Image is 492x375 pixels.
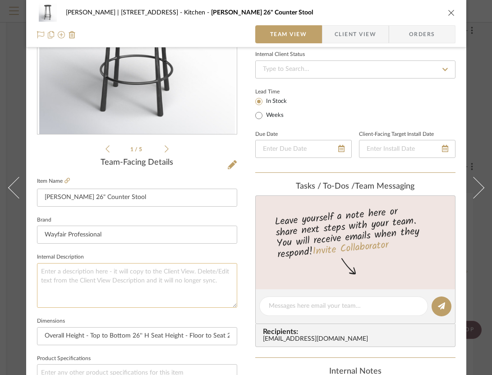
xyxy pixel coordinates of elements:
[211,9,313,16] span: [PERSON_NAME] 26" Counter Stool
[296,182,355,190] span: Tasks / To-Dos /
[37,158,237,168] div: Team-Facing Details
[335,25,376,43] span: Client View
[37,356,91,361] label: Product Specifications
[255,60,455,79] input: Type to Search…
[254,202,456,262] div: Leave yourself a note here or share next steps with your team. You will receive emails when they ...
[69,31,76,38] img: Remove from project
[135,147,139,152] span: /
[37,4,59,22] img: 53d164ed-2b16-4381-ad19-10b120a0f381_48x40.jpg
[270,25,307,43] span: Team View
[66,9,184,16] span: [PERSON_NAME] | [STREET_ADDRESS]
[264,97,287,106] label: In Stock
[255,182,455,192] div: team Messaging
[359,140,455,158] input: Enter Install Date
[255,140,352,158] input: Enter Due Date
[37,319,65,324] label: Dimensions
[263,336,451,343] div: [EMAIL_ADDRESS][DOMAIN_NAME]
[130,147,135,152] span: 1
[312,237,389,260] a: Invite Collaborator
[264,111,284,120] label: Weeks
[263,328,451,336] span: Recipients:
[184,9,211,16] span: Kitchen
[399,25,445,43] span: Orders
[37,255,84,259] label: Internal Description
[37,327,237,345] input: Enter the dimensions of this item
[37,177,70,185] label: Item Name
[255,52,305,57] div: Internal Client Status
[447,9,455,17] button: close
[139,147,143,152] span: 5
[255,96,302,121] mat-radio-group: Select item type
[255,132,278,137] label: Due Date
[37,226,237,244] input: Enter Brand
[37,189,237,207] input: Enter Item Name
[37,218,51,222] label: Brand
[359,132,434,137] label: Client-Facing Target Install Date
[255,88,302,96] label: Lead Time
